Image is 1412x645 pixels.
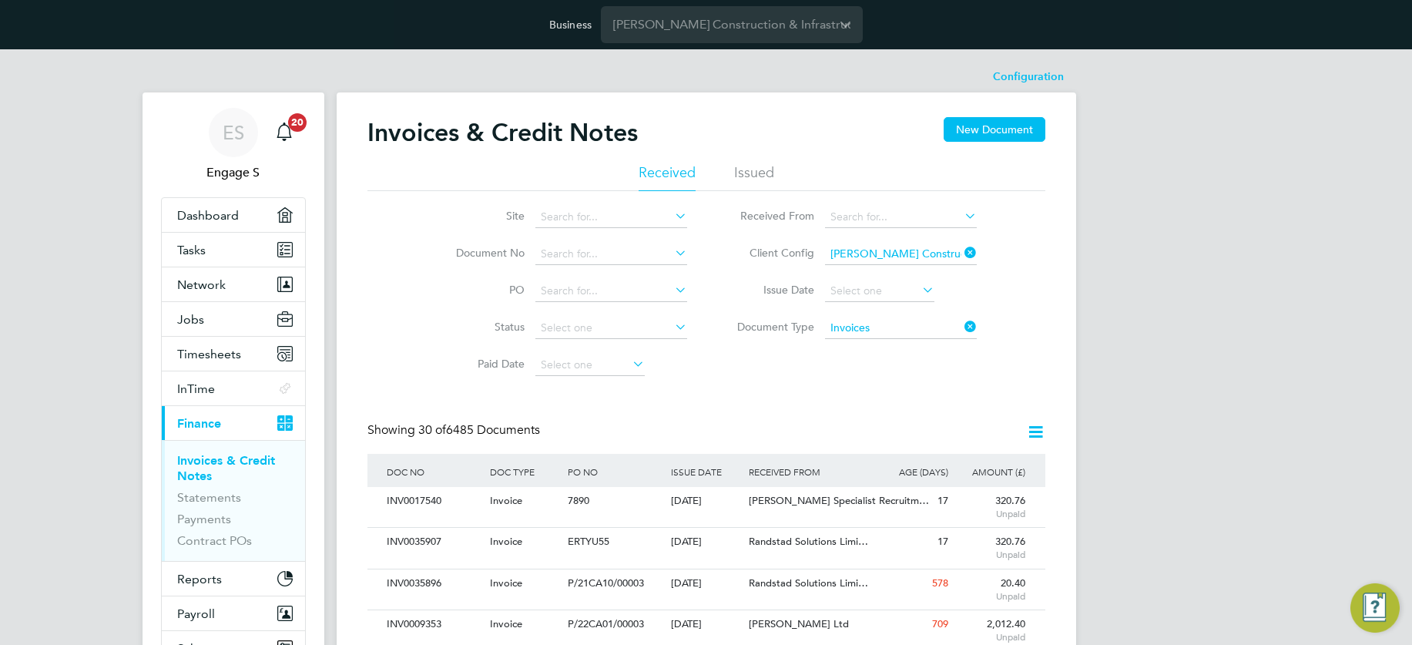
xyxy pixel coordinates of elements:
[223,123,244,143] span: ES
[932,617,948,630] span: 709
[535,281,687,302] input: Search for...
[418,422,540,438] span: 6485 Documents
[1350,583,1400,633] button: Engage Resource Center
[535,354,645,376] input: Select one
[436,320,525,334] label: Status
[874,454,952,489] div: AGE (DAYS)
[944,117,1045,142] button: New Document
[749,494,929,507] span: [PERSON_NAME] Specialist Recruitm…
[383,569,486,598] div: INV0035896
[734,163,774,191] li: Issued
[177,606,215,621] span: Payroll
[162,267,305,301] button: Network
[749,576,868,590] span: Randstad Solutions Limi…
[956,549,1026,561] span: Unpaid
[667,569,745,598] div: [DATE]
[436,246,525,260] label: Document No
[956,631,1026,643] span: Unpaid
[162,337,305,371] button: Timesheets
[383,610,486,639] div: INV0009353
[745,454,874,489] div: RECEIVED FROM
[825,317,977,339] input: Select one
[952,454,1030,489] div: AMOUNT (£)
[568,617,644,630] span: P/22CA01/00003
[162,406,305,440] button: Finance
[993,62,1064,92] li: Configuration
[667,528,745,556] div: [DATE]
[177,208,239,223] span: Dashboard
[937,494,948,507] span: 17
[177,347,241,361] span: Timesheets
[490,576,522,590] span: Invoice
[177,533,252,548] a: Contract POs
[564,454,667,489] div: PO NO
[535,244,687,265] input: Search for...
[825,281,934,302] input: Select one
[535,207,687,228] input: Search for...
[667,454,745,489] div: ISSUE DATE
[269,108,300,157] a: 20
[749,617,849,630] span: [PERSON_NAME] Ltd
[932,576,948,590] span: 578
[749,535,868,548] span: Randstad Solutions Limi…
[177,381,215,396] span: InTime
[177,512,231,526] a: Payments
[436,209,525,223] label: Site
[667,487,745,516] div: [DATE]
[952,528,1030,568] div: 320.76
[937,535,948,548] span: 17
[825,244,977,265] input: Search for...
[177,277,226,292] span: Network
[177,490,241,505] a: Statements
[177,572,222,586] span: Reports
[568,494,589,507] span: 7890
[726,320,814,334] label: Document Type
[367,117,638,148] h2: Invoices & Credit Notes
[486,454,564,489] div: DOC TYPE
[162,233,305,267] a: Tasks
[162,562,305,596] button: Reports
[436,357,525,371] label: Paid Date
[177,243,206,257] span: Tasks
[162,440,305,561] div: Finance
[568,535,609,548] span: ERTYU55
[383,528,486,556] div: INV0035907
[952,487,1030,527] div: 320.76
[162,198,305,232] a: Dashboard
[288,113,307,132] span: 20
[667,610,745,639] div: [DATE]
[568,576,644,590] span: P/21CA10/00003
[490,535,522,548] span: Invoice
[162,302,305,336] button: Jobs
[726,283,814,297] label: Issue Date
[490,617,522,630] span: Invoice
[383,487,486,516] div: INV0017540
[161,163,306,182] span: Engage S
[825,207,977,228] input: Search for...
[161,108,306,182] a: ESEngage S
[418,422,446,438] span: 30 of
[952,569,1030,610] div: 20.40
[177,416,221,431] span: Finance
[383,454,486,489] div: DOC NO
[726,246,814,260] label: Client Config
[436,283,525,297] label: PO
[956,590,1026,603] span: Unpaid
[639,163,696,191] li: Received
[956,508,1026,520] span: Unpaid
[535,317,687,339] input: Select one
[162,371,305,405] button: InTime
[162,596,305,630] button: Payroll
[726,209,814,223] label: Received From
[177,453,275,483] a: Invoices & Credit Notes
[490,494,522,507] span: Invoice
[177,312,204,327] span: Jobs
[367,422,543,438] div: Showing
[549,18,592,32] label: Business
